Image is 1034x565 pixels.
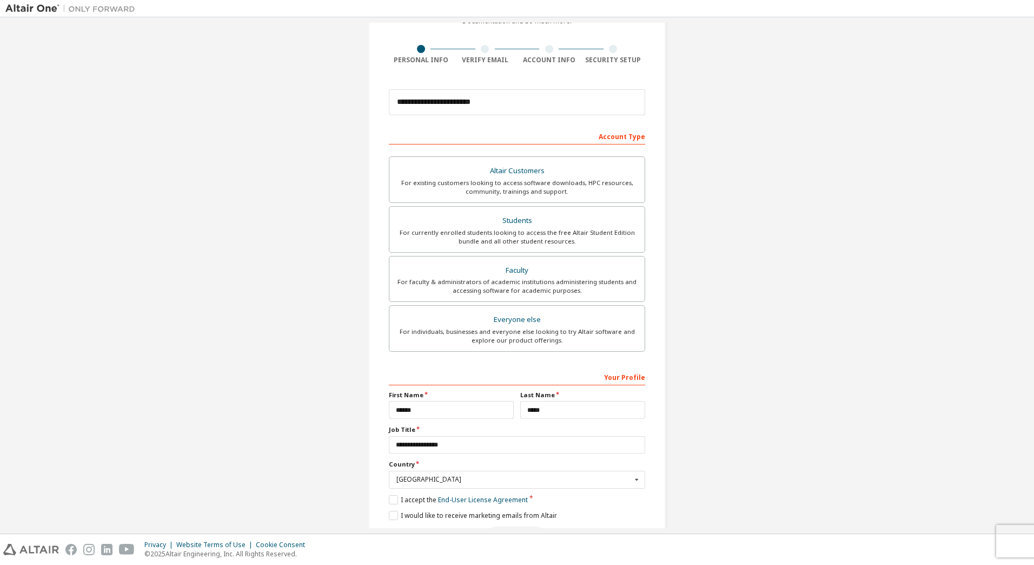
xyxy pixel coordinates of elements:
div: Account Info [517,56,581,64]
div: For faculty & administrators of academic institutions administering students and accessing softwa... [396,278,638,295]
div: Security Setup [581,56,646,64]
div: Verify Email [453,56,518,64]
label: Country [389,460,645,469]
label: Last Name [520,391,645,399]
div: For individuals, businesses and everyone else looking to try Altair software and explore our prod... [396,327,638,345]
div: Account Type [389,127,645,144]
div: For currently enrolled students looking to access the free Altair Student Edition bundle and all ... [396,228,638,246]
div: Students [396,213,638,228]
div: Personal Info [389,56,453,64]
label: Job Title [389,425,645,434]
div: Cookie Consent [256,541,311,549]
div: Read and acccept EULA to continue [389,527,645,543]
div: Website Terms of Use [176,541,256,549]
img: facebook.svg [65,544,77,555]
label: I would like to receive marketing emails from Altair [389,511,557,520]
div: [GEOGRAPHIC_DATA] [396,476,632,483]
img: linkedin.svg [101,544,112,555]
div: Your Profile [389,368,645,385]
a: End-User License Agreement [438,495,528,504]
img: altair_logo.svg [3,544,59,555]
div: Faculty [396,263,638,278]
div: Privacy [144,541,176,549]
div: Everyone else [396,312,638,327]
img: Altair One [5,3,141,14]
label: First Name [389,391,514,399]
div: For existing customers looking to access software downloads, HPC resources, community, trainings ... [396,179,638,196]
img: youtube.svg [119,544,135,555]
p: © 2025 Altair Engineering, Inc. All Rights Reserved. [144,549,311,559]
label: I accept the [389,495,528,504]
div: Altair Customers [396,163,638,179]
img: instagram.svg [83,544,95,555]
